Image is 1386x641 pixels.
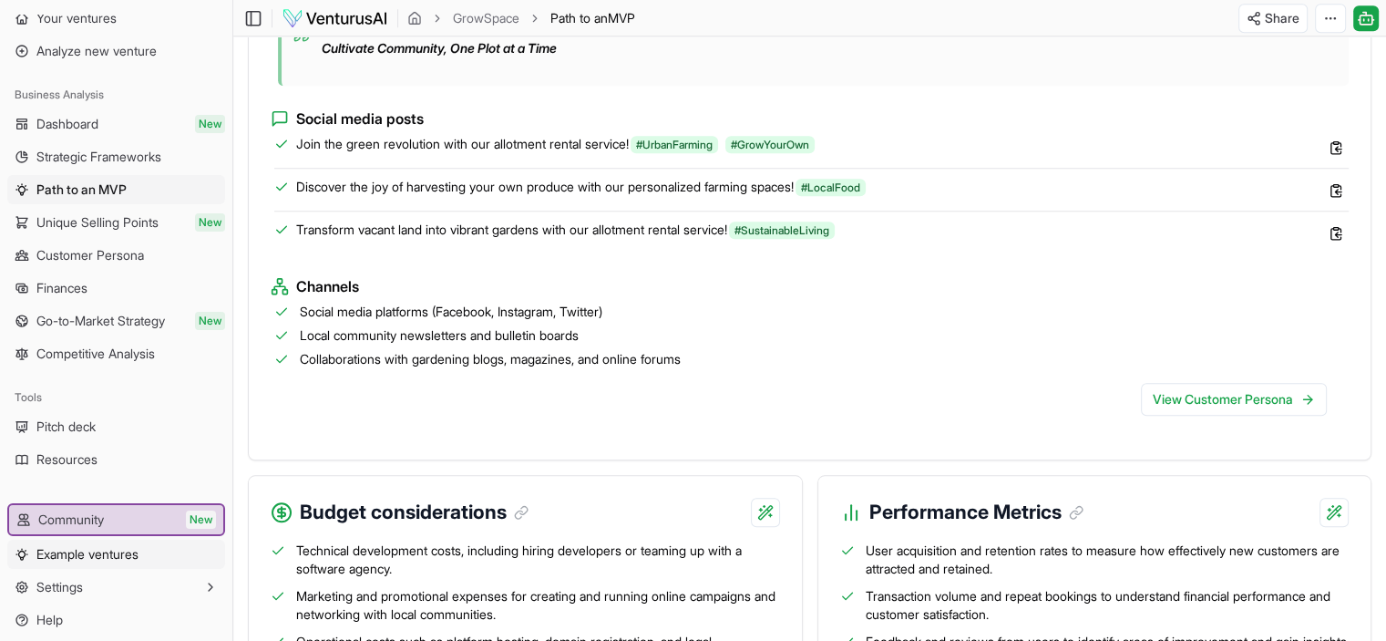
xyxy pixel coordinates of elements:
[296,178,868,196] span: Discover the joy of harvesting your own produce with our personalized farming spaces!
[195,213,225,232] span: New
[36,279,87,297] span: Finances
[1265,9,1299,27] span: Share
[7,142,225,171] a: Strategic Frameworks
[7,605,225,635] a: Help
[7,80,225,109] div: Business Analysis
[7,383,225,412] div: Tools
[1141,383,1327,416] a: View Customer Persona
[725,136,815,153] span: #GrowYourOwn
[36,418,96,436] span: Pitch deck
[296,587,780,624] span: Marketing and promotional expenses for creating and running online campaigns and networking with ...
[296,135,816,153] span: Join the green revolution with our allotment rental service!
[322,39,557,57] p: Cultivate Community, One Plot at a Time
[550,9,635,27] span: Path to anMVP
[7,109,225,139] a: DashboardNew
[796,179,866,196] span: #LocalFood
[7,274,225,303] a: Finances
[195,115,225,133] span: New
[300,326,579,345] span: Local community newsletters and bulletin boards
[296,275,359,297] span: Channels
[36,42,157,60] span: Analyze new venture
[36,246,144,264] span: Customer Persona
[869,498,1083,527] h3: Performance Metrics
[7,445,225,474] a: Resources
[7,175,225,204] a: Path to an MVP
[186,511,216,529] span: New
[36,611,63,629] span: Help
[300,303,602,321] span: Social media platforms (Facebook, Instagram, Twitter)
[36,148,161,166] span: Strategic Frameworks
[38,511,104,529] span: Community
[36,9,117,27] span: Your ventures
[7,36,225,66] a: Analyze new venture
[7,4,225,33] a: Your ventures
[296,108,424,129] span: Social media posts
[9,505,223,534] a: CommunityNew
[36,450,98,469] span: Resources
[1238,4,1308,33] button: Share
[7,339,225,368] a: Competitive Analysis
[282,7,388,29] img: logo
[729,222,835,239] span: #SustainableLiving
[7,573,225,602] button: Settings
[300,498,529,527] h3: Budget considerations
[36,115,98,133] span: Dashboard
[195,312,225,330] span: New
[36,181,127,199] span: Path to an MVP
[36,545,139,563] span: Example ventures
[36,578,83,596] span: Settings
[631,136,718,153] span: #UrbanFarming
[7,306,225,336] a: Go-to-Market StrategyNew
[7,412,225,441] a: Pitch deck
[296,542,780,578] span: Technical development costs, including hiring developers or teaming up with a software agency.
[36,213,159,232] span: Unique Selling Points
[550,10,608,26] span: Path to an
[36,312,165,330] span: Go-to-Market Strategy
[36,345,155,363] span: Competitive Analysis
[866,587,1350,624] span: Transaction volume and repeat bookings to understand financial performance and customer satisfact...
[7,208,225,237] a: Unique Selling PointsNew
[296,221,837,239] span: Transform vacant land into vibrant gardens with our allotment rental service!
[7,241,225,270] a: Customer Persona
[407,9,635,27] nav: breadcrumb
[300,350,681,368] span: Collaborations with gardening blogs, magazines, and online forums
[866,542,1350,578] span: User acquisition and retention rates to measure how effectively new customers are attracted and r...
[7,540,225,569] a: Example ventures
[453,9,519,27] a: GrowSpace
